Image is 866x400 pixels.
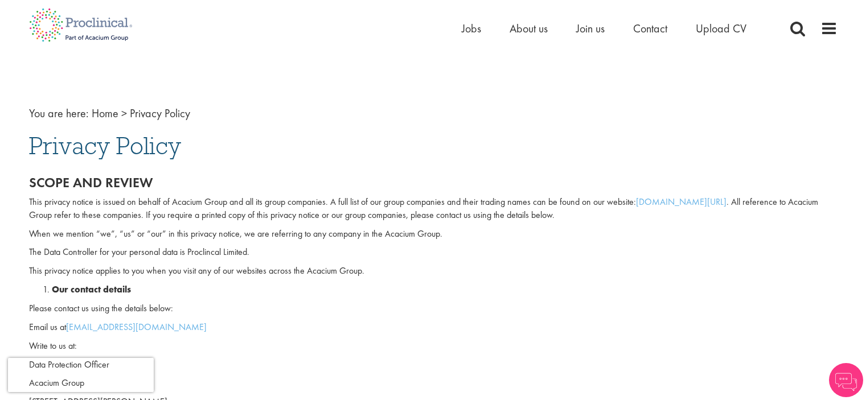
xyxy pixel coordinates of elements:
a: Upload CV [696,21,746,36]
a: Contact [633,21,667,36]
img: Chatbot [829,363,863,397]
p: Acacium Group [29,377,838,390]
p: The Data Controller for your personal data is Proclincal Limited. [29,246,838,259]
a: Join us [576,21,605,36]
strong: Our contact details [52,283,131,295]
p: Write to us at: [29,340,838,353]
p: When we mention “we”, “us” or “our” in this privacy notice, we are referring to any company in th... [29,228,838,241]
a: [EMAIL_ADDRESS][DOMAIN_NAME] [66,321,207,333]
h2: Scope and review [29,175,838,190]
span: Privacy Policy [130,106,190,121]
a: Jobs [462,21,481,36]
p: Data Protection Officer [29,358,838,372]
p: Please contact us using the details below: [29,302,838,315]
a: breadcrumb link [92,106,118,121]
p: This privacy notice is issued on behalf of Acacium Group and all its group companies. A full list... [29,196,838,222]
span: > [121,106,127,121]
iframe: reCAPTCHA [8,358,154,392]
a: About us [510,21,548,36]
span: Privacy Policy [29,130,181,161]
span: You are here: [29,106,89,121]
p: Email us at [29,321,838,334]
a: [DOMAIN_NAME][URL] [636,196,727,208]
p: This privacy notice applies to you when you visit any of our websites across the Acacium Group. [29,265,838,278]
